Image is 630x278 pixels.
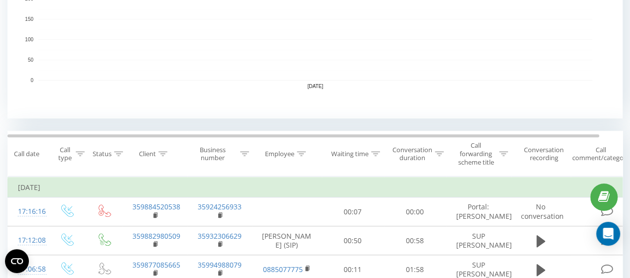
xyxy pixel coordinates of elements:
div: Waiting time [331,150,369,158]
td: 00:00 [384,197,446,226]
a: 35994988079 [198,260,242,270]
div: Client [139,150,156,158]
text: 0 [30,78,33,83]
div: Status [93,150,112,158]
span: No conversation [521,202,564,220]
text: 100 [25,37,33,42]
a: 0885077775 [263,265,303,274]
td: 00:58 [384,226,446,255]
div: Call type [56,146,73,163]
td: Portal: [PERSON_NAME] [446,197,511,226]
td: [PERSON_NAME] (SIP) [252,226,322,255]
div: Call forwarding scheme title [455,141,497,167]
td: 00:50 [322,226,384,255]
button: Open CMP widget [5,249,29,273]
div: Call date [14,150,39,158]
text: [DATE] [307,84,323,89]
div: Conversation recording [519,146,568,163]
div: Employee [265,150,294,158]
td: SUP [PERSON_NAME] [446,226,511,255]
div: Open Intercom Messenger [596,222,620,246]
text: 150 [25,16,33,22]
a: 359882980509 [132,231,180,241]
td: 00:07 [322,197,384,226]
text: 50 [28,57,34,63]
div: 17:16:16 [18,202,38,221]
a: 359884520538 [132,202,180,211]
div: 17:12:08 [18,231,38,250]
div: Call comment/category [572,146,630,163]
a: 359877085665 [132,260,180,270]
div: Business number [187,146,238,163]
a: 35924256933 [198,202,242,211]
a: 35932306629 [198,231,242,241]
div: Conversation duration [392,146,432,163]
